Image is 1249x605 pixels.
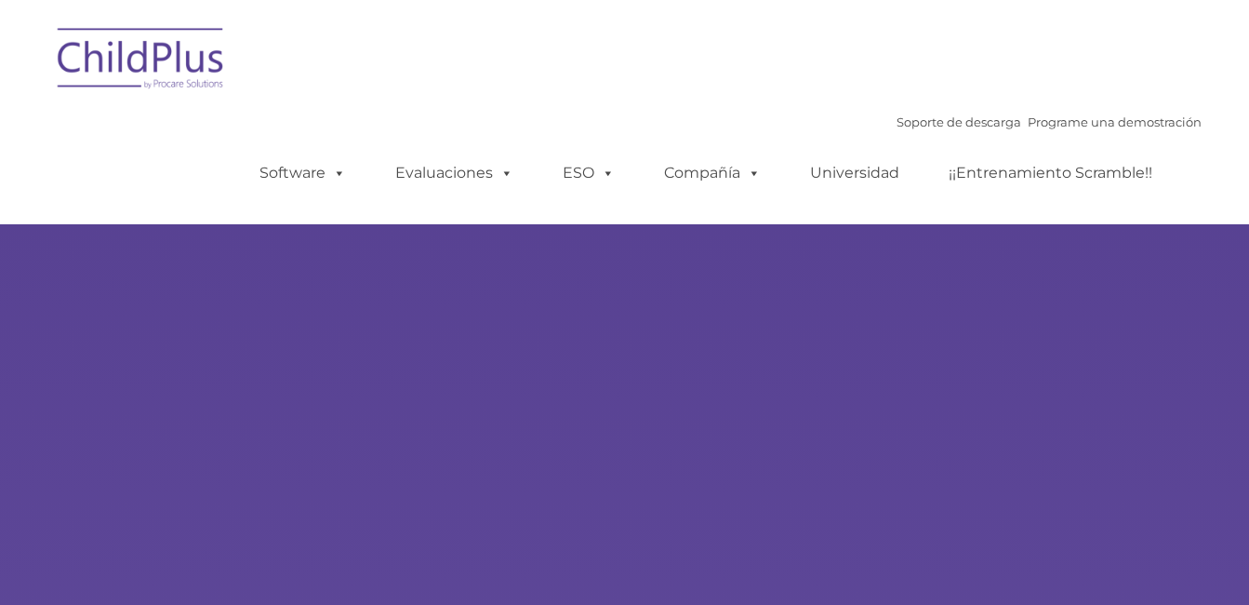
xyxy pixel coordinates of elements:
[544,155,633,192] a: ESO
[645,155,779,192] a: Compañía
[395,164,493,181] font: Evaluaciones
[897,114,1202,129] font: |
[930,155,1171,192] a: ¡¡Entrenamiento Scramble!!
[48,15,234,108] img: Soluciones ChildPlus by Procare
[897,114,1021,129] a: Soporte de descarga
[241,155,365,192] a: Software
[664,164,740,181] font: Compañía
[1028,114,1202,129] a: Programe una demostración
[791,155,918,192] a: Universidad
[259,164,326,181] font: Software
[563,164,594,181] font: ESO
[377,155,532,192] a: Evaluaciones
